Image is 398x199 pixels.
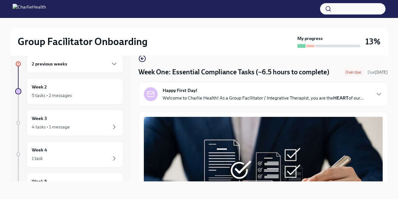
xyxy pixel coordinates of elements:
a: Week 41 task [15,141,123,168]
span: September 22nd, 2025 10:00 [367,69,388,75]
div: 2 previous weeks [26,55,123,73]
h6: Week 4 [32,146,47,153]
h6: 2 previous weeks [32,60,67,67]
div: 4 tasks • 1 message [32,124,70,130]
a: Week 5 [15,173,123,199]
h6: Week 3 [32,115,47,122]
h2: Group Facilitator Onboarding [18,35,148,48]
strong: My progress [297,35,323,42]
span: Due [367,70,388,75]
h3: 13% [365,36,380,47]
h4: Week One: Essential Compliance Tasks (~6.5 hours to complete) [138,67,329,77]
div: 1 task [32,155,43,162]
strong: Happy First Day! [163,87,197,94]
h6: Week 5 [32,178,47,185]
img: CharlieHealth [13,4,46,14]
h6: Week 2 [32,83,47,90]
div: 5 tasks • 2 messages [32,92,72,99]
p: Welcome to Charlie Health! As a Group Facilitator / Integrative Therapist, you are the of our... [163,95,364,101]
a: Week 34 tasks • 1 message [15,110,123,136]
span: Overdue [342,70,365,75]
strong: [DATE] [375,70,388,75]
a: Week 25 tasks • 2 messages [15,78,123,105]
strong: HEART [333,95,349,101]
